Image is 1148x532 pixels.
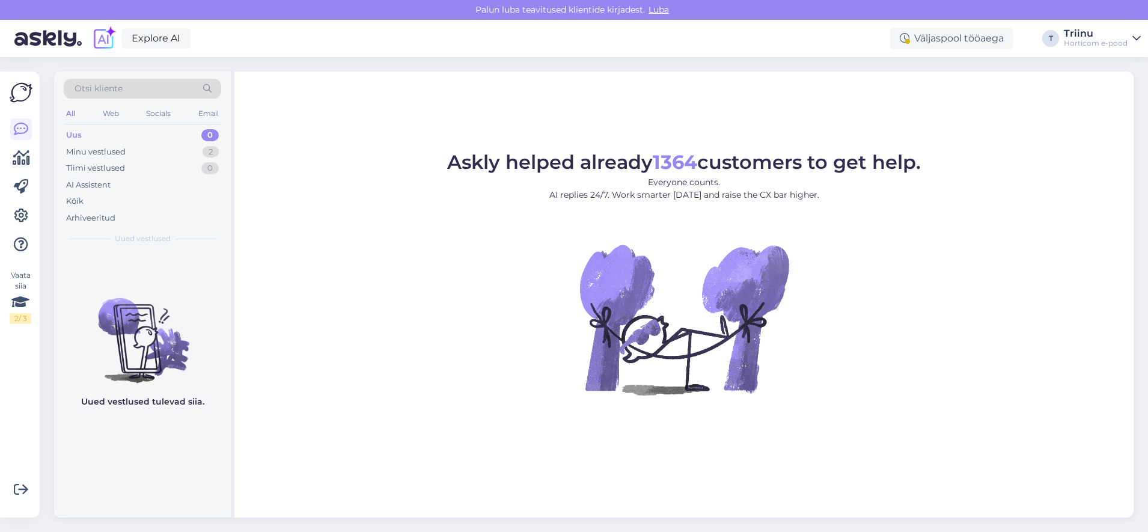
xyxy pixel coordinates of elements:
div: Minu vestlused [66,146,126,158]
p: Uued vestlused tulevad siia. [81,396,204,408]
div: 0 [201,162,219,174]
div: Email [196,106,221,121]
img: No chats [54,277,231,385]
div: T [1042,30,1059,47]
div: 2 [203,146,219,158]
span: Otsi kliente [75,82,123,95]
div: Kõik [66,195,84,207]
div: Uus [66,129,82,141]
div: Arhiveeritud [66,212,115,224]
div: Tiimi vestlused [66,162,125,174]
div: Web [100,106,121,121]
span: Askly helped already customers to get help. [447,150,921,174]
div: 2 / 3 [10,313,31,324]
div: Socials [144,106,173,121]
span: Luba [645,4,673,15]
img: explore-ai [91,26,117,51]
div: AI Assistent [66,179,111,191]
div: Väljaspool tööaega [890,28,1013,49]
div: 0 [201,129,219,141]
div: All [64,106,78,121]
img: No Chat active [576,211,792,427]
a: Explore AI [121,28,191,49]
p: Everyone counts. AI replies 24/7. Work smarter [DATE] and raise the CX bar higher. [447,176,921,201]
img: Askly Logo [10,81,32,104]
a: TriinuHorticom e-pood [1064,29,1141,48]
div: Horticom e-pood [1064,38,1128,48]
div: Triinu [1064,29,1128,38]
span: Uued vestlused [115,233,171,244]
b: 1364 [653,150,697,174]
div: Vaata siia [10,270,31,324]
